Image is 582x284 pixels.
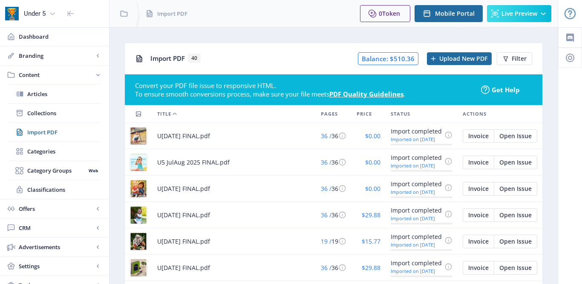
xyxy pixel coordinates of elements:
[463,263,494,271] a: Edit page
[391,136,442,142] div: Imported on [DATE]
[157,131,210,141] span: U[DATE] FINAL.pdf
[321,184,346,194] div: 36
[321,210,346,220] div: 36
[415,5,483,22] button: Mobile Portal
[463,109,487,119] span: Actions
[27,147,101,156] span: Categories
[157,210,210,220] span: U[DATE] FINAL.pdf
[494,235,537,248] button: Open Issue
[362,237,380,245] span: $15.77
[5,7,19,20] img: app-icon.png
[9,142,101,161] a: Categories
[494,210,537,218] a: Edit page
[9,85,101,103] a: Articles
[494,131,537,139] a: Edit page
[130,180,147,197] img: ab94922e-8856-4538-b8c7-eb719c8a94e4.jpg
[391,126,442,136] div: Import completed
[321,237,331,245] span: 19 /
[150,54,185,62] span: Import PDF
[157,9,187,18] span: Import PDF
[463,210,494,218] a: Edit page
[321,157,346,168] div: 36
[463,129,494,143] button: Invoice
[19,224,94,232] span: CRM
[499,264,532,271] span: Open Issue
[130,207,147,224] img: 06f705de-ccf8-4089-a03b-c000d368405e.jpg
[321,158,331,166] span: 36 /
[494,182,537,196] button: Open Issue
[494,184,537,192] a: Edit page
[86,166,101,175] nb-badge: Web
[463,236,494,244] a: Edit page
[391,109,410,119] span: Status
[463,235,494,248] button: Invoice
[358,52,418,65] span: Balance: $510.36
[391,258,442,268] div: Import completed
[321,132,331,140] span: 36 /
[391,242,442,247] div: Imported on [DATE]
[188,54,200,62] span: 40
[499,185,532,192] span: Open Issue
[130,259,147,276] img: e655ffeb-f9fb-4de5-9b75-1a475c61f544.jpg
[321,263,346,273] div: 36
[435,10,475,17] span: Mobile Portal
[463,184,494,192] a: Edit page
[382,9,400,17] span: Token
[157,263,210,273] span: U[DATE] FINAL.pdf
[157,236,210,247] span: U[DATE] FINAL.pdf
[463,261,494,275] button: Invoice
[499,212,532,219] span: Open Issue
[362,264,380,272] span: $29.88
[439,55,487,62] span: Upload New PDF
[135,90,475,98] div: To ensure smooth conversions process, make sure your file meets .
[27,166,86,175] span: Category Groups
[19,243,94,251] span: Advertisements
[365,132,380,140] span: $0.00
[27,90,101,98] span: Articles
[157,157,230,168] span: U5 JulAug 2025 FINAL.pdf
[494,208,537,222] button: Open Issue
[329,90,403,98] a: PDF Quality Guidelines
[321,236,346,247] div: 19
[9,123,101,142] a: Import PDF
[463,208,494,222] button: Invoice
[321,109,338,119] span: Pages
[391,268,442,274] div: Imported on [DATE]
[9,180,101,199] a: Classifications
[24,4,46,23] div: Under 5
[468,264,489,271] span: Invoice
[27,109,101,117] span: Collections
[391,179,442,189] div: Import completed
[463,182,494,196] button: Invoice
[391,189,442,195] div: Imported on [DATE]
[321,264,331,272] span: 36 /
[27,185,101,194] span: Classifications
[19,51,94,60] span: Branding
[468,238,489,245] span: Invoice
[468,159,489,166] span: Invoice
[497,52,532,65] button: Filter
[487,5,551,22] button: Live Preview
[463,157,494,165] a: Edit page
[130,233,147,250] img: eb644ad9-d59b-45fd-bb2a-6caddfc83cd2.jpg
[19,204,94,213] span: Offers
[135,81,475,90] div: Convert your PDF file issue to responsive HTML.
[362,211,380,219] span: $29.88
[468,212,489,219] span: Invoice
[494,261,537,275] button: Open Issue
[321,185,331,193] span: 36 /
[9,161,101,180] a: Category GroupsWeb
[494,236,537,244] a: Edit page
[468,185,489,192] span: Invoice
[321,211,331,219] span: 36 /
[19,262,94,270] span: Settings
[512,55,527,62] span: Filter
[357,109,372,119] span: Price
[130,154,147,171] img: 7d677b12-a6ff-445c-b41c-1c5356c3c62a.jpg
[499,159,532,166] span: Open Issue
[494,263,537,271] a: Edit page
[19,71,94,79] span: Content
[365,158,380,166] span: $0.00
[391,153,442,163] div: Import completed
[494,156,537,169] button: Open Issue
